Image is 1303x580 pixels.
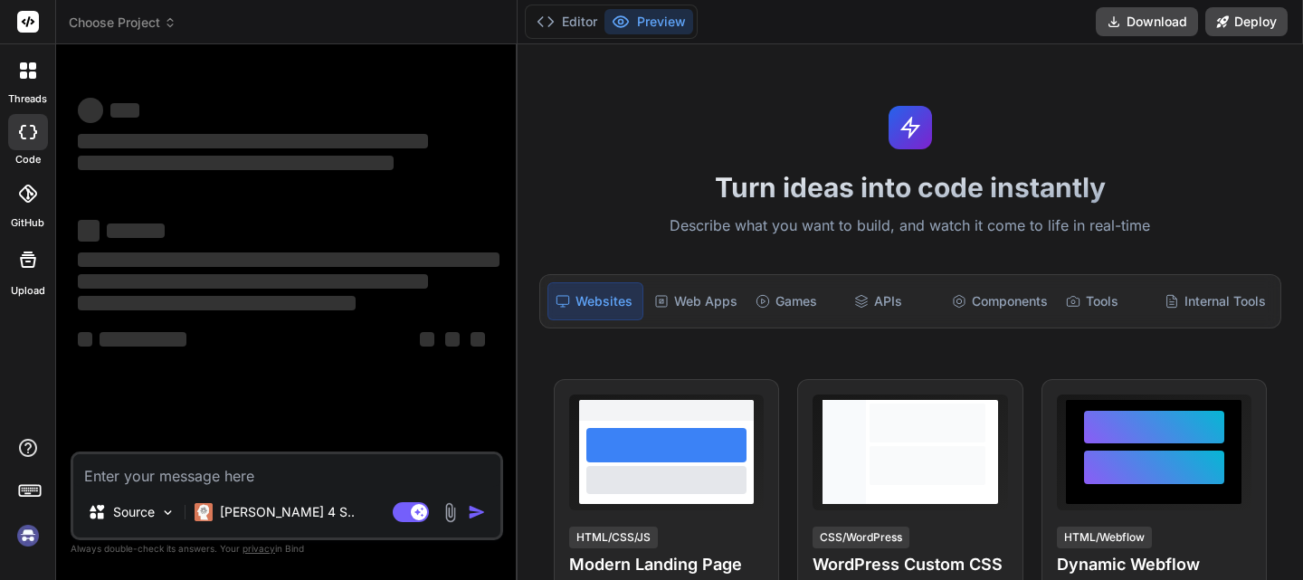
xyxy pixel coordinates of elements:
div: Components [945,282,1055,320]
label: code [15,152,41,167]
p: Source [113,503,155,521]
button: Download [1096,7,1198,36]
p: Always double-check its answers. Your in Bind [71,540,503,557]
label: threads [8,91,47,107]
div: Web Apps [647,282,745,320]
button: Editor [529,9,604,34]
span: ‌ [78,220,100,242]
span: ‌ [420,332,434,347]
span: View Prompt [1166,395,1244,413]
span: ‌ [110,103,139,118]
h4: Modern Landing Page [569,552,764,577]
label: Upload [11,283,45,299]
div: HTML/CSS/JS [569,527,658,548]
span: ‌ [78,134,428,148]
div: HTML/Webflow [1057,527,1152,548]
span: ‌ [445,332,460,347]
label: GitHub [11,215,44,231]
span: View Prompt [923,395,1001,413]
span: ‌ [78,296,356,310]
span: ‌ [78,252,499,267]
span: ‌ [78,274,428,289]
h1: Turn ideas into code instantly [528,171,1292,204]
div: Websites [547,282,644,320]
span: ‌ [100,332,186,347]
span: ‌ [78,156,394,170]
span: Choose Project [69,14,176,32]
div: APIs [847,282,942,320]
span: privacy [243,543,275,554]
span: ‌ [78,98,103,123]
div: Tools [1059,282,1154,320]
img: icon [468,503,486,521]
button: Preview [604,9,693,34]
div: Games [748,282,843,320]
div: CSS/WordPress [813,527,909,548]
p: Describe what you want to build, and watch it come to life in real-time [528,214,1292,238]
span: ‌ [471,332,485,347]
img: Claude 4 Sonnet [195,503,213,521]
button: Deploy [1205,7,1288,36]
span: ‌ [107,223,165,238]
img: Pick Models [160,505,176,520]
p: [PERSON_NAME] 4 S.. [220,503,355,521]
h4: WordPress Custom CSS [813,552,1007,577]
img: attachment [440,502,461,523]
img: signin [13,520,43,551]
span: ‌ [78,332,92,347]
div: Internal Tools [1157,282,1273,320]
span: View Prompt [679,395,756,413]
